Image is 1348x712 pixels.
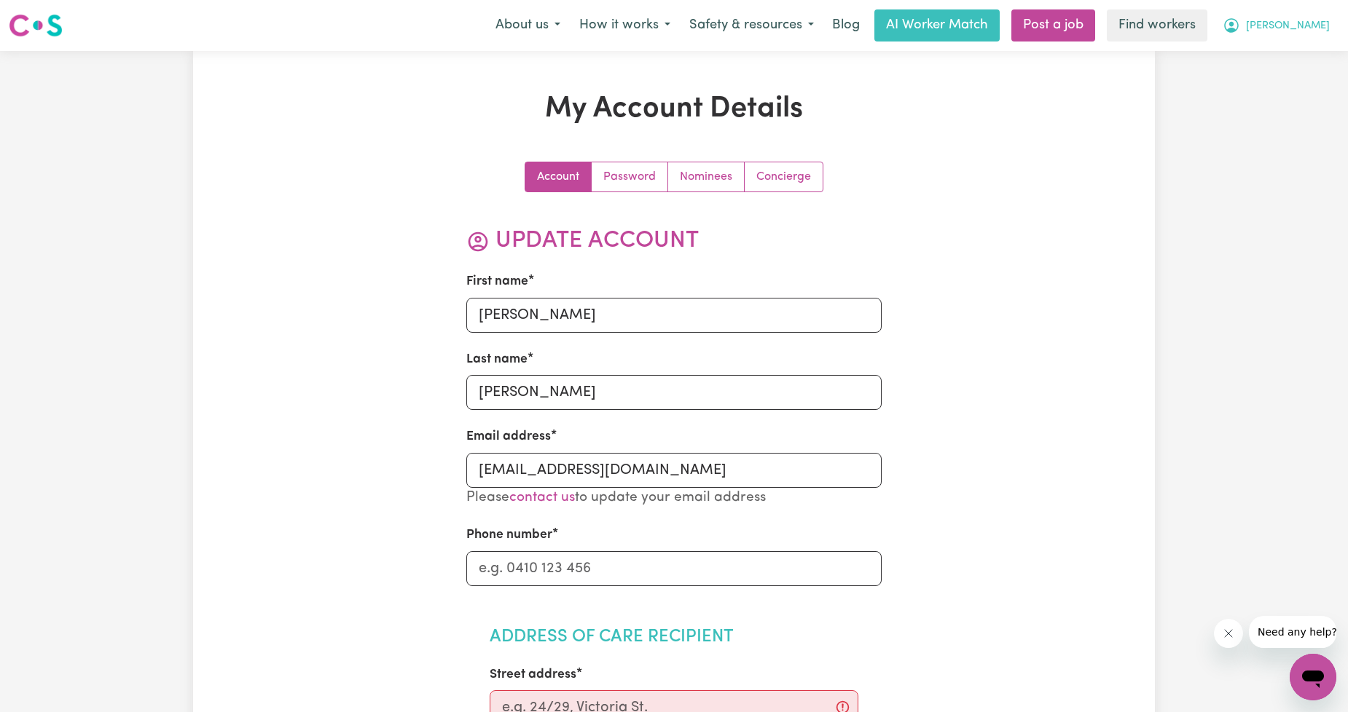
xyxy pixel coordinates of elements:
[668,162,745,191] a: Update your nominees
[1213,10,1339,41] button: My Account
[466,453,882,488] input: e.g. beth.childs@gmail.com
[1011,9,1095,41] a: Post a job
[466,375,882,410] input: e.g. Childs
[823,9,869,41] a: Blog
[874,9,1000,41] a: AI Worker Match
[466,272,528,291] label: First name
[466,350,528,369] label: Last name
[745,162,823,191] a: Update account manager
[466,526,552,545] label: Phone number
[490,665,576,684] label: Street address
[525,162,592,191] a: Update your account
[466,298,882,333] input: e.g. Beth
[9,9,63,42] a: Careseekers logo
[486,10,570,41] button: About us
[466,427,551,446] label: Email address
[466,227,882,255] h2: Update Account
[680,10,823,41] button: Safety & resources
[1290,654,1336,700] iframe: Button to launch messaging window
[509,491,575,505] a: contact us
[1214,619,1243,648] iframe: Close message
[1107,9,1207,41] a: Find workers
[1246,18,1330,34] span: [PERSON_NAME]
[362,92,986,127] h1: My Account Details
[9,10,88,22] span: Need any help?
[490,627,859,648] h2: Address of Care Recipient
[9,12,63,39] img: Careseekers logo
[466,551,882,586] input: e.g. 0410 123 456
[592,162,668,191] a: Update your password
[570,10,680,41] button: How it works
[1249,616,1336,648] iframe: Message from company
[466,488,882,509] p: Please to update your email address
